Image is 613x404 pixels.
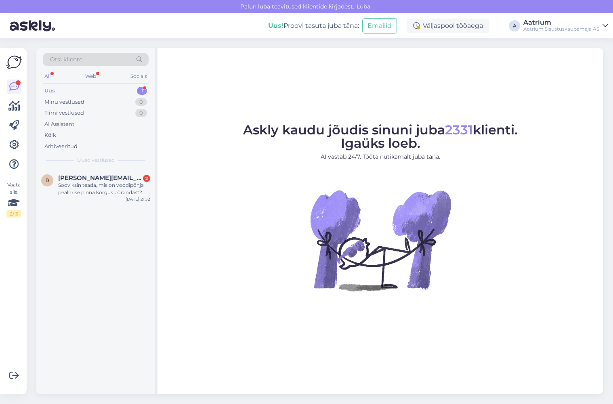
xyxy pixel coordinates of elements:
[143,175,150,182] div: 2
[135,109,147,117] div: 0
[77,157,115,164] span: Uued vestlused
[135,98,147,106] div: 0
[126,196,150,202] div: [DATE] 21:52
[243,153,518,161] p: AI vastab 24/7. Tööta nutikamalt juba täna.
[6,210,21,218] div: 2 / 3
[129,71,149,82] div: Socials
[308,167,453,313] img: No Chat active
[354,3,373,10] span: Luba
[509,20,520,31] div: A
[44,87,55,95] div: Uus
[243,122,518,151] span: Askly kaudu jõudis sinuni juba klienti. Igaüks loeb.
[523,26,599,32] div: Aatrium Sisustuskaubamaja AS
[44,109,84,117] div: Tiimi vestlused
[44,142,78,151] div: Arhiveeritud
[58,174,142,182] span: bergmann.liis@gmail.com
[84,71,98,82] div: Web
[268,22,283,29] b: Uus!
[44,120,74,128] div: AI Assistent
[362,18,397,33] button: Emailid
[44,98,84,106] div: Minu vestlused
[445,122,473,138] span: 2331
[523,19,608,32] a: AatriumAatrium Sisustuskaubamaja AS
[50,55,82,64] span: Otsi kliente
[137,87,147,95] div: 1
[6,181,21,218] div: Vaata siia
[44,131,56,139] div: Kõik
[43,71,52,82] div: All
[268,21,359,31] div: Proovi tasuta juba täna:
[407,19,489,33] div: Väljaspool tööaega
[523,19,599,26] div: Aatrium
[6,54,22,70] img: Askly Logo
[58,182,150,196] div: Sooviksin teada, mis on voodipõhja pealmise pinna kõrgus põrandast? Tootekood: 638012 (s.t tahan ...
[46,177,49,183] span: b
